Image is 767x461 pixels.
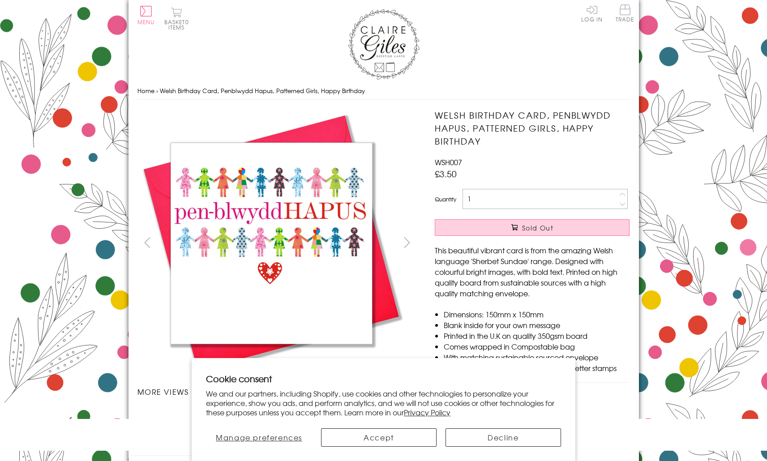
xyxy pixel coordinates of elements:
span: Trade [616,4,634,22]
button: Accept [321,428,437,447]
label: Quantity [435,195,456,203]
a: Trade [616,4,634,24]
h3: More views [137,386,417,397]
button: Sold Out [435,219,630,236]
span: Menu [137,18,155,26]
button: Manage preferences [206,428,312,447]
ul: Carousel Pagination [137,406,417,426]
li: Comes wrapped in Compostable bag [444,341,630,352]
h2: Cookie consent [206,372,561,385]
li: Dimensions: 150mm x 150mm [444,309,630,320]
span: Sold Out [522,223,553,232]
button: prev [137,232,158,252]
span: › [156,86,158,95]
span: 0 items [168,18,189,31]
button: Basket0 items [164,7,189,30]
li: Printed in the U.K on quality 350gsm board [444,330,630,341]
button: Menu [137,6,155,25]
a: Privacy Policy [404,407,450,418]
span: Manage preferences [216,432,302,443]
img: Claire Giles Greetings Cards [348,9,420,80]
a: Home [137,86,154,95]
li: Carousel Page 1 (Current Slide) [137,406,207,426]
p: This beautiful vibrant card is from the amazing Welsh language 'Sherbet Sundae' range. Designed w... [435,245,630,299]
span: £3.50 [435,167,457,180]
nav: breadcrumbs [137,82,630,100]
button: next [397,232,417,252]
h1: Welsh Birthday Card, Penblwydd Hapus, Patterned Girls, Happy Birthday [435,109,630,147]
img: Welsh Birthday Card, Penblwydd Hapus, Patterned Girls, Happy Birthday [137,109,406,377]
a: Log In [581,4,603,22]
li: Blank inside for your own message [444,320,630,330]
button: Decline [446,428,561,447]
span: WSH007 [435,157,462,167]
li: With matching sustainable sourced envelope [444,352,630,363]
p: We and our partners, including Shopify, use cookies and other technologies to personalize your ex... [206,389,561,417]
span: Welsh Birthday Card, Penblwydd Hapus, Patterned Girls, Happy Birthday [160,86,365,95]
